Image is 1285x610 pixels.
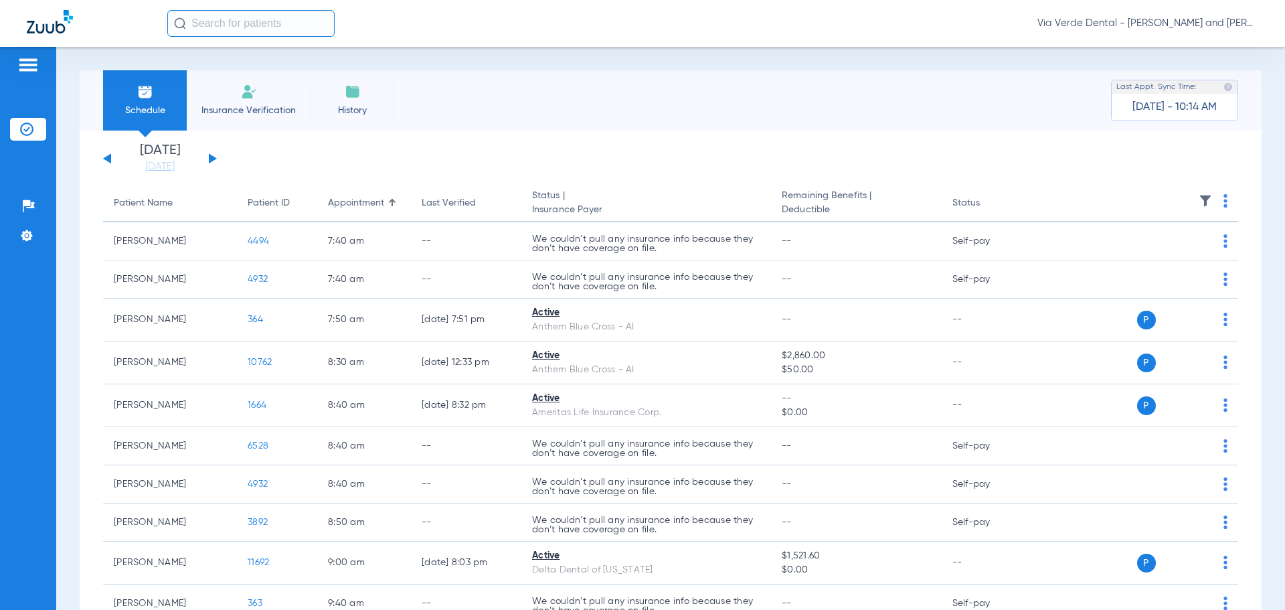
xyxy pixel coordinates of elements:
img: group-dot-blue.svg [1223,194,1227,208]
span: P [1137,396,1156,415]
img: group-dot-blue.svg [1223,477,1227,491]
img: Schedule [137,84,153,100]
span: Insurance Verification [197,104,301,117]
div: Anthem Blue Cross - AI [532,363,760,377]
img: group-dot-blue.svg [1223,516,1227,529]
span: History [321,104,384,117]
span: $50.00 [782,363,930,377]
td: 8:40 AM [317,465,411,504]
span: P [1137,354,1156,372]
img: group-dot-blue.svg [1223,556,1227,569]
img: Manual Insurance Verification [241,84,257,100]
div: Active [532,392,760,406]
div: Patient Name [114,196,226,210]
span: $0.00 [782,406,930,420]
td: -- [411,427,521,465]
div: Patient Name [114,196,173,210]
img: group-dot-blue.svg [1223,313,1227,326]
td: 9:00 AM [317,542,411,585]
span: $0.00 [782,563,930,577]
span: $2,860.00 [782,349,930,363]
img: group-dot-blue.svg [1223,356,1227,369]
td: [PERSON_NAME] [103,427,237,465]
td: 7:50 AM [317,299,411,341]
td: [PERSON_NAME] [103,384,237,427]
td: Self-pay [942,427,1032,465]
td: -- [411,222,521,260]
td: 8:30 AM [317,341,411,384]
span: 363 [248,599,262,608]
td: -- [942,384,1032,427]
td: 8:40 AM [317,427,411,465]
span: P [1137,554,1156,573]
a: [DATE] [120,160,200,173]
span: -- [782,315,792,324]
td: 7:40 AM [317,260,411,299]
span: -- [782,599,792,608]
td: Self-pay [942,260,1032,299]
td: 8:40 AM [317,384,411,427]
img: group-dot-blue.svg [1223,273,1227,286]
span: Deductible [782,203,930,217]
td: [PERSON_NAME] [103,222,237,260]
div: Anthem Blue Cross - AI [532,320,760,334]
span: 1664 [248,400,266,410]
p: We couldn’t pull any insurance info because they don’t have coverage on file. [532,273,760,291]
img: hamburger-icon [17,57,39,73]
li: [DATE] [120,144,200,173]
img: group-dot-blue.svg [1223,234,1227,248]
img: last sync help info [1223,82,1233,92]
span: 364 [248,315,263,324]
span: 4932 [248,275,268,284]
td: [PERSON_NAME] [103,299,237,341]
span: -- [782,479,792,489]
span: Insurance Payer [532,203,760,217]
img: Zuub Logo [27,10,73,33]
span: 4932 [248,479,268,489]
td: -- [411,465,521,504]
td: [PERSON_NAME] [103,542,237,585]
img: History [345,84,361,100]
span: $1,521.60 [782,549,930,563]
span: 11692 [248,558,269,567]
img: group-dot-blue.svg [1223,439,1227,453]
span: -- [782,275,792,284]
td: -- [942,542,1032,585]
img: Search Icon [174,17,186,29]
td: [PERSON_NAME] [103,341,237,384]
div: Last Verified [422,196,511,210]
td: [PERSON_NAME] [103,504,237,542]
span: [DATE] - 10:14 AM [1132,100,1217,114]
p: We couldn’t pull any insurance info because they don’t have coverage on file. [532,234,760,253]
div: Patient ID [248,196,290,210]
span: 3892 [248,518,268,527]
td: [DATE] 12:33 PM [411,341,521,384]
td: Self-pay [942,222,1032,260]
div: Active [532,349,760,363]
p: We couldn’t pull any insurance info because they don’t have coverage on file. [532,516,760,534]
td: [DATE] 8:32 PM [411,384,521,427]
div: Active [532,549,760,563]
td: 8:50 AM [317,504,411,542]
th: Status | [521,185,771,222]
span: -- [782,518,792,527]
th: Status [942,185,1032,222]
td: -- [942,299,1032,341]
span: -- [782,441,792,451]
span: -- [782,236,792,246]
td: -- [411,504,521,542]
div: Last Verified [422,196,476,210]
span: -- [782,392,930,406]
td: -- [942,341,1032,384]
div: Active [532,306,760,320]
div: Delta Dental of [US_STATE] [532,563,760,577]
th: Remaining Benefits | [771,185,941,222]
p: We couldn’t pull any insurance info because they don’t have coverage on file. [532,477,760,496]
img: group-dot-blue.svg [1223,398,1227,412]
div: Appointment [328,196,400,210]
td: Self-pay [942,504,1032,542]
td: -- [411,260,521,299]
td: 7:40 AM [317,222,411,260]
td: Self-pay [942,465,1032,504]
span: 10762 [248,358,272,367]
